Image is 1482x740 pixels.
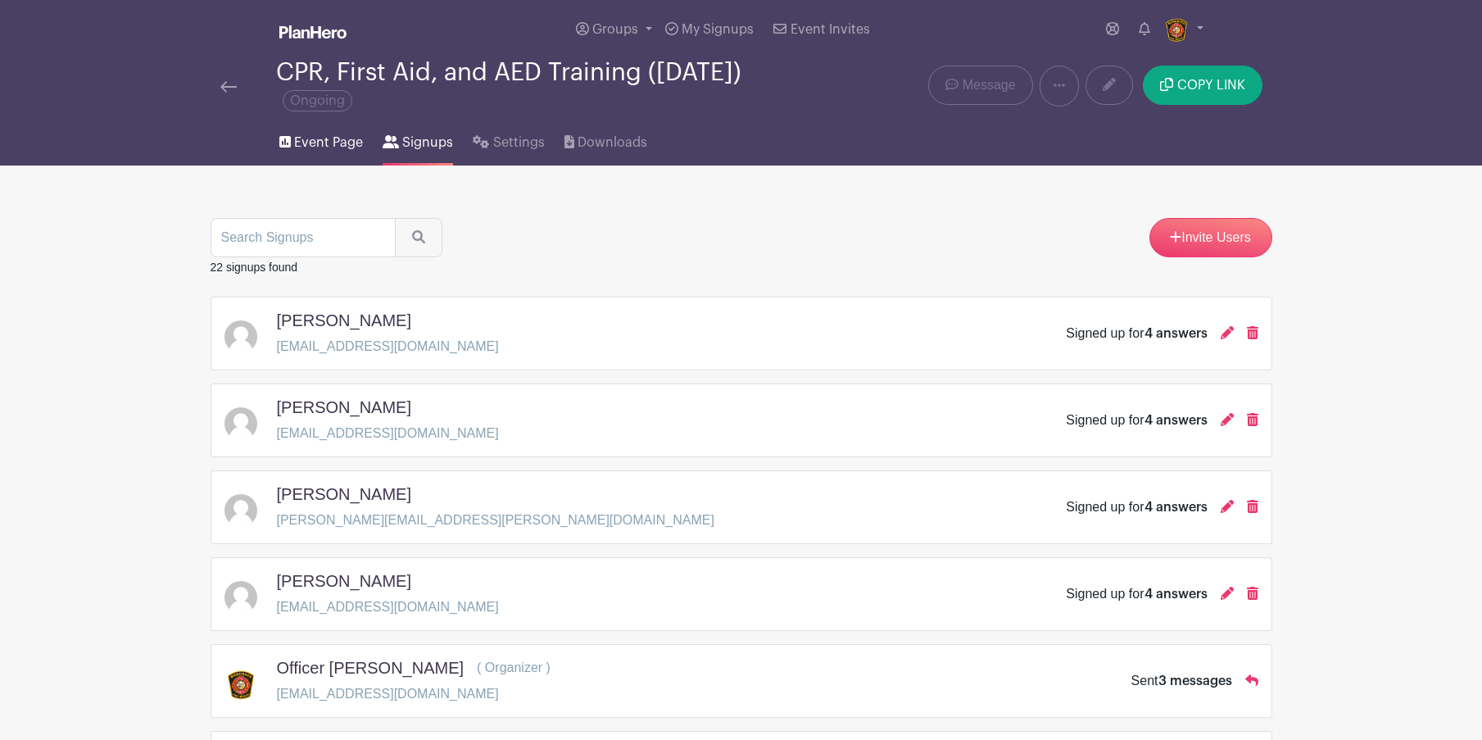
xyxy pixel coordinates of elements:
p: [PERSON_NAME][EMAIL_ADDRESS][PERSON_NAME][DOMAIN_NAME] [277,511,714,530]
div: CPR, First Aid, and AED Training ([DATE]) [276,59,807,113]
input: Search Signups [211,218,396,257]
span: Ongoing [283,90,352,111]
img: default-ce2991bfa6775e67f084385cd625a349d9dcbb7a52a09fb2fda1e96e2d18dcdb.png [224,581,257,614]
img: back-arrow-29a5d9b10d5bd6ae65dc969a981735edf675c4d7a1fe02e03b50dbd4ba3cdb55.svg [220,81,237,93]
span: Event Invites [791,23,870,36]
div: Sent [1131,671,1232,691]
span: COPY LINK [1177,79,1245,92]
div: Signed up for [1066,497,1207,517]
span: Event Page [294,133,363,152]
span: 4 answers [1144,414,1208,427]
button: COPY LINK [1143,66,1262,105]
p: [EMAIL_ADDRESS][DOMAIN_NAME] [277,337,499,356]
span: 4 answers [1144,588,1208,601]
h5: [PERSON_NAME] [277,571,411,591]
img: default-ce2991bfa6775e67f084385cd625a349d9dcbb7a52a09fb2fda1e96e2d18dcdb.png [224,320,257,353]
div: Signed up for [1066,411,1207,430]
a: Settings [473,113,544,166]
span: My Signups [682,23,754,36]
img: default-ce2991bfa6775e67f084385cd625a349d9dcbb7a52a09fb2fda1e96e2d18dcdb.png [224,494,257,527]
div: Signed up for [1066,584,1207,604]
a: Event Page [279,113,363,166]
span: Signups [402,133,453,152]
h5: [PERSON_NAME] [277,311,411,330]
h5: [PERSON_NAME] [277,397,411,417]
span: 3 messages [1158,674,1232,688]
a: Message [928,66,1032,105]
img: default-ce2991bfa6775e67f084385cd625a349d9dcbb7a52a09fb2fda1e96e2d18dcdb.png [224,407,257,440]
p: [EMAIL_ADDRESS][DOMAIN_NAME] [277,424,499,443]
div: Signed up for [1066,324,1207,343]
img: logo%20for%20web.png [1163,16,1190,43]
p: [EMAIL_ADDRESS][DOMAIN_NAME] [277,684,551,704]
span: ( Organizer ) [477,661,551,674]
span: Message [963,75,1016,95]
span: Groups [592,23,638,36]
span: 4 answers [1144,327,1208,340]
h5: [PERSON_NAME] [277,484,411,504]
h5: Officer [PERSON_NAME] [277,658,465,678]
img: logo_white-6c42ec7e38ccf1d336a20a19083b03d10ae64f83f12c07503d8b9e83406b4c7d.svg [279,25,347,39]
a: Downloads [564,113,647,166]
span: Downloads [578,133,647,152]
p: [EMAIL_ADDRESS][DOMAIN_NAME] [277,597,499,617]
img: logo%20for%20web.png [224,668,257,701]
a: Signups [383,113,453,166]
span: 4 answers [1144,501,1208,514]
small: 22 signups found [211,261,298,274]
span: Settings [493,133,545,152]
a: Invite Users [1149,218,1272,257]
